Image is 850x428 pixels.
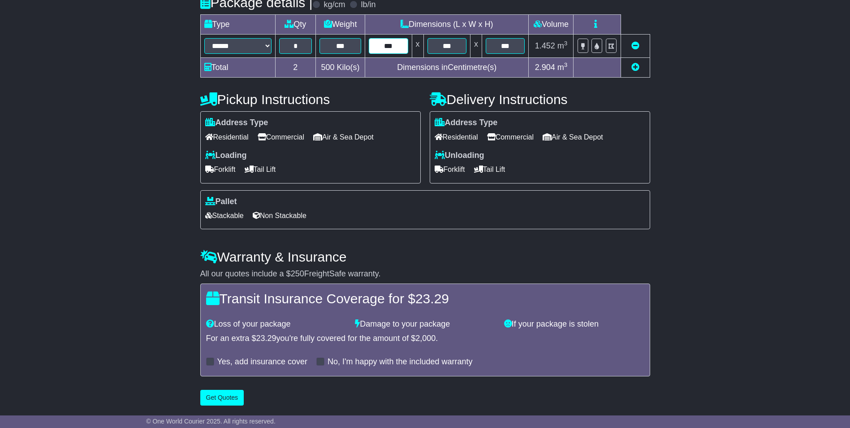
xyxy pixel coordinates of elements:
[256,334,276,343] span: 23.29
[529,15,574,35] td: Volume
[557,63,568,72] span: m
[146,418,276,425] span: © One World Courier 2025. All rights reserved.
[435,151,484,161] label: Unloading
[328,357,473,367] label: No, I'm happy with the included warranty
[202,319,351,329] div: Loss of your package
[205,118,268,128] label: Address Type
[245,162,276,176] span: Tail Lift
[350,319,500,329] div: Damage to your package
[275,58,316,78] td: 2
[543,130,603,144] span: Air & Sea Depot
[365,58,529,78] td: Dimensions in Centimetre(s)
[258,130,304,144] span: Commercial
[535,63,555,72] span: 2.904
[564,40,568,47] sup: 3
[275,15,316,35] td: Qty
[430,92,650,107] h4: Delivery Instructions
[321,63,335,72] span: 500
[435,130,478,144] span: Residential
[365,15,529,35] td: Dimensions (L x W x H)
[470,35,482,58] td: x
[200,58,275,78] td: Total
[316,58,365,78] td: Kilo(s)
[253,209,306,223] span: Non Stackable
[205,130,249,144] span: Residential
[500,319,649,329] div: If your package is stolen
[200,249,650,264] h4: Warranty & Insurance
[415,291,449,306] span: 23.29
[631,41,639,50] a: Remove this item
[435,162,465,176] span: Forklift
[487,130,534,144] span: Commercial
[205,197,237,207] label: Pallet
[415,334,436,343] span: 2,000
[412,35,423,58] td: x
[435,118,498,128] label: Address Type
[564,61,568,68] sup: 3
[217,357,307,367] label: Yes, add insurance cover
[205,162,236,176] span: Forklift
[631,63,639,72] a: Add new item
[206,291,644,306] h4: Transit Insurance Coverage for $
[313,130,374,144] span: Air & Sea Depot
[205,209,244,223] span: Stackable
[200,92,421,107] h4: Pickup Instructions
[200,269,650,279] div: All our quotes include a $ FreightSafe warranty.
[291,269,304,278] span: 250
[200,15,275,35] td: Type
[205,151,247,161] label: Loading
[316,15,365,35] td: Weight
[200,390,244,406] button: Get Quotes
[474,162,505,176] span: Tail Lift
[206,334,644,344] div: For an extra $ you're fully covered for the amount of $ .
[557,41,568,50] span: m
[535,41,555,50] span: 1.452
